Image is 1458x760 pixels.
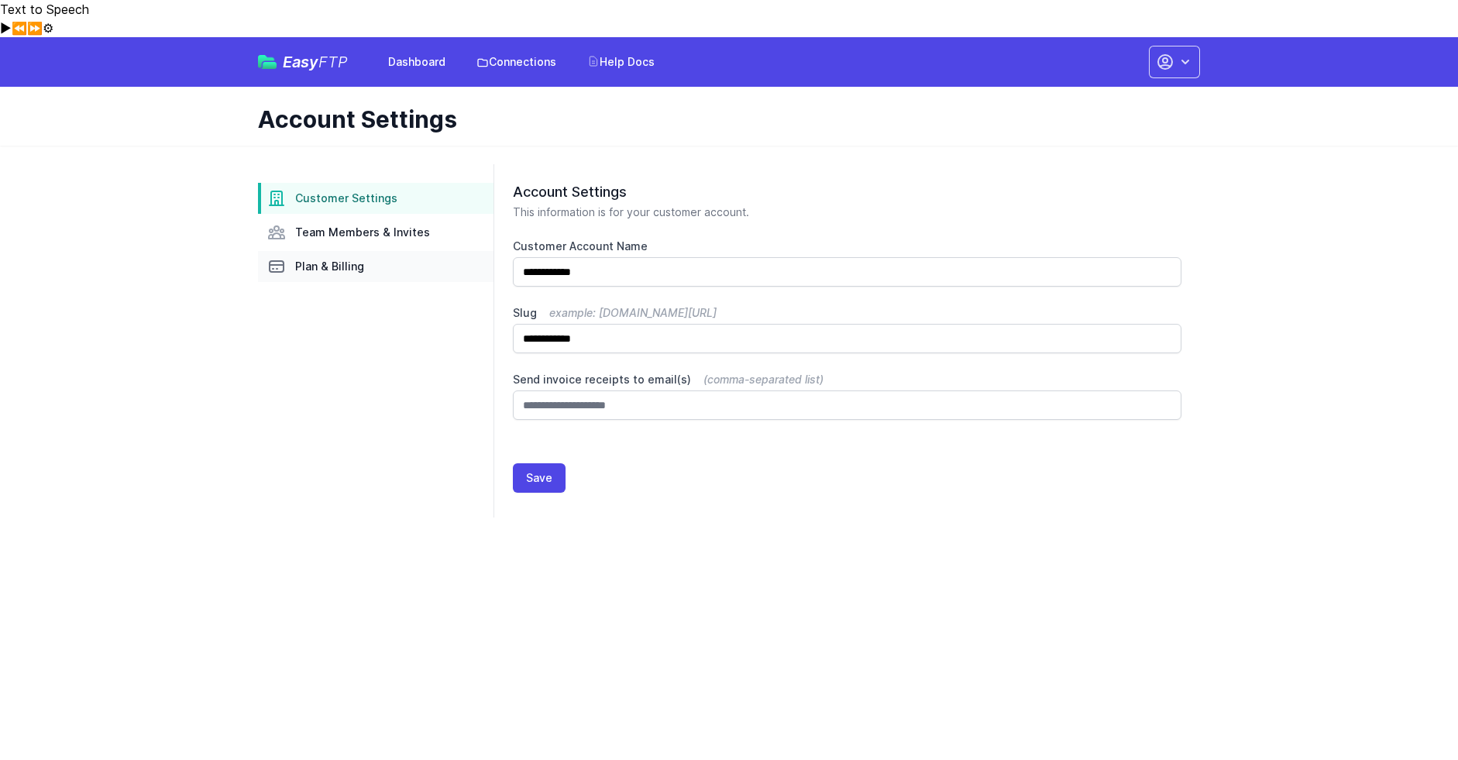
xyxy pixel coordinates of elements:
a: Customer Settings [258,183,493,214]
span: FTP [318,53,348,71]
a: Team Members & Invites [258,217,493,248]
span: Plan & Billing [295,259,364,274]
h2: Account Settings [513,183,1181,201]
iframe: Drift Widget Chat Controller [1381,683,1439,741]
button: Previous [12,19,27,37]
p: This information is for your customer account. [513,205,1181,220]
button: Settings [43,19,53,37]
a: Dashboard [379,48,455,76]
h1: Account Settings [258,105,1188,133]
span: Easy [283,54,348,70]
button: Save [513,463,566,493]
a: Connections [467,48,566,76]
button: Forward [27,19,43,37]
label: Send invoice receipts to email(s) [513,372,1181,387]
a: Plan & Billing [258,251,493,282]
span: (comma-separated list) [703,373,824,386]
span: Customer Settings [295,191,397,206]
a: Help Docs [578,48,664,76]
label: Slug [513,305,1181,321]
span: Team Members & Invites [295,225,430,240]
label: Customer Account Name [513,239,1181,254]
span: example: [DOMAIN_NAME][URL] [549,306,717,319]
img: easyftp_logo.png [258,55,277,69]
a: EasyFTP [258,54,348,70]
